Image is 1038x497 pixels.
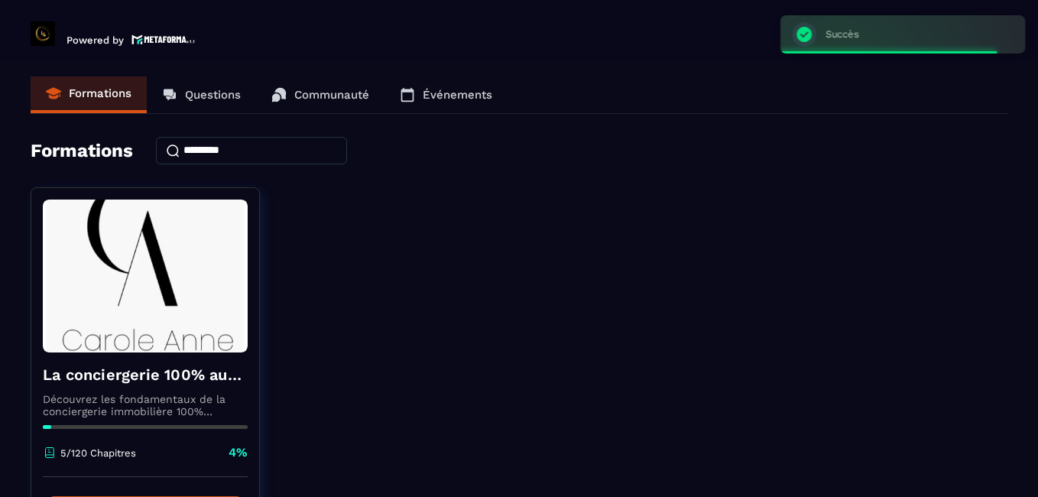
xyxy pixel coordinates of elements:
p: Événements [423,88,492,102]
p: Communauté [294,88,369,102]
a: Formations [31,76,147,113]
p: Powered by [66,34,124,46]
h4: La conciergerie 100% automatisée [43,364,248,385]
p: 4% [229,444,248,461]
img: logo-branding [31,21,55,46]
a: Communauté [256,76,384,113]
a: Événements [384,76,508,113]
p: Questions [185,88,241,102]
p: Formations [69,86,131,100]
a: Questions [147,76,256,113]
p: 5/120 Chapitres [60,447,136,459]
img: formation-background [43,200,248,352]
h4: Formations [31,140,133,161]
p: Découvrez les fondamentaux de la conciergerie immobilière 100% automatisée. Cette formation est c... [43,393,248,417]
img: logo [131,33,196,46]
